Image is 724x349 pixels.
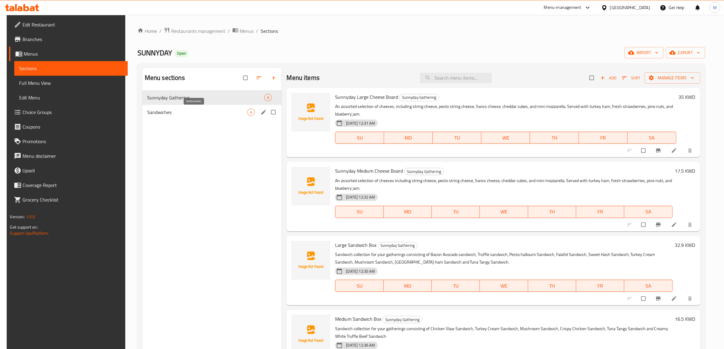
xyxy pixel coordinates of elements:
[9,32,128,47] a: Branches
[671,295,678,302] a: Edit menu item
[9,134,128,149] a: Promotions
[652,292,666,305] button: Branch-specific-item
[638,145,650,156] span: Select to update
[713,4,717,11] span: M
[344,268,377,274] span: [DATE] 12:35 AM
[232,27,254,35] a: Menus
[175,51,189,56] span: Open
[683,218,698,231] button: delete
[581,133,625,142] span: FR
[137,46,172,60] span: SUNNYDAY
[480,206,528,218] button: WE
[137,27,157,35] a: Home
[335,325,672,340] p: Sandwich collection for your gatherings consisting of Chicken Slaw Sandwich, Turkey Cream Sandwic...
[432,206,480,218] button: TU
[335,280,383,292] button: SU
[434,282,477,290] span: TU
[228,27,230,35] li: /
[23,181,123,189] span: Coverage Report
[175,50,189,57] div: Open
[383,316,422,323] span: Sunnyday Gathering
[544,4,581,11] div: Menu-management
[23,123,123,130] span: Coupons
[9,163,128,178] a: Upsell
[142,88,282,122] nav: Menu sections
[291,241,330,280] img: Large Sandwich Box
[267,71,282,85] button: Add section
[652,218,666,231] button: Branch-specific-item
[621,73,642,83] button: Sort
[247,109,255,116] div: items
[344,342,377,348] span: [DATE] 12:36 AM
[528,280,576,292] button: TH
[576,206,624,218] button: FR
[671,147,678,154] a: Edit menu item
[335,206,383,218] button: SU
[344,120,377,126] span: [DATE] 12:31 AM
[14,76,128,90] a: Full Menu View
[19,79,123,87] span: Full Menu View
[23,196,123,203] span: Grocery Checklist
[400,94,439,101] span: Sunnyday Gathering
[484,133,528,142] span: WE
[171,27,225,35] span: Restaurants management
[627,207,670,216] span: SA
[386,207,429,216] span: MO
[335,132,384,144] button: SU
[142,90,282,105] div: Sunnyday Gathering9
[335,166,403,175] span: Sunnyday Medium Cheese Board
[145,73,185,82] h2: Menu sections
[384,206,432,218] button: MO
[666,47,705,58] button: export
[147,94,265,101] span: Sunnyday Gathering
[248,109,255,115] span: 4
[531,207,574,216] span: TH
[482,207,525,216] span: WE
[576,280,624,292] button: FR
[23,36,123,43] span: Branches
[384,280,432,292] button: MO
[256,27,258,35] li: /
[265,95,272,101] span: 9
[240,27,254,35] span: Menus
[24,50,123,57] span: Menus
[260,108,269,116] button: edit
[9,192,128,207] a: Grocery Checklist
[14,90,128,105] a: Edit Menu
[137,27,705,35] nav: breadcrumb
[599,73,618,83] button: Add
[435,133,479,142] span: TU
[579,282,622,290] span: FR
[622,74,641,81] span: Sort
[675,167,695,175] h6: 17.5 KWD
[291,93,330,132] img: Sunnyday Large Cheese Board
[599,73,618,83] span: Add item
[671,222,678,228] a: Edit menu item
[9,47,128,61] a: Menus
[335,92,398,102] span: Sunnyday Large Cheese Board
[434,207,477,216] span: TU
[420,73,492,83] input: search
[159,27,161,35] li: /
[638,219,650,230] span: Select to update
[586,72,599,84] span: Select section
[240,72,252,84] span: Select all sections
[386,282,429,290] span: MO
[286,73,320,82] h2: Menu items
[630,133,674,142] span: SA
[638,293,650,304] span: Select to update
[404,168,444,175] span: Sunnyday Gathering
[23,138,123,145] span: Promotions
[675,315,695,323] h6: 16.5 KWD
[9,149,128,163] a: Menu disclaimer
[378,242,417,249] div: Sunnyday Gathering
[625,47,663,58] button: import
[335,177,672,192] p: An assorted selection of cheeses including string cheese, pesto string cheese, Swiss cheese, ched...
[23,21,123,28] span: Edit Restaurant
[23,109,123,116] span: Choice Groups
[384,132,433,144] button: MO
[645,72,700,84] button: Manage items
[264,94,272,101] div: items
